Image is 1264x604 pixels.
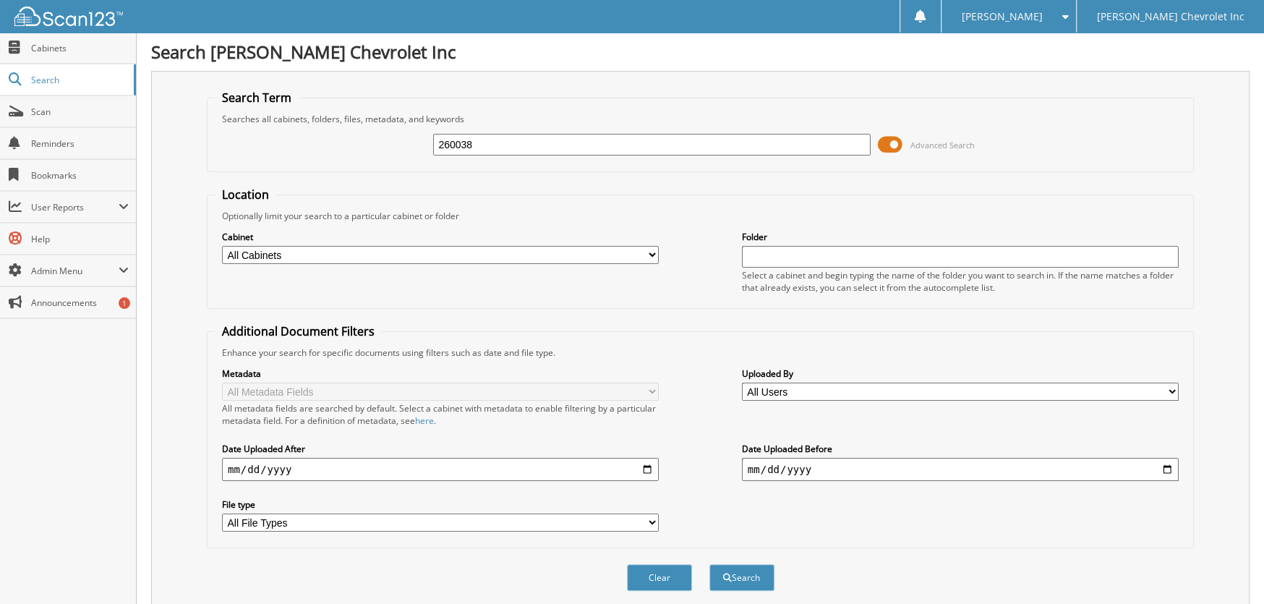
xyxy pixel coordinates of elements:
a: here [415,414,434,427]
legend: Additional Document Filters [215,323,382,339]
div: Searches all cabinets, folders, files, metadata, and keywords [215,113,1186,125]
span: User Reports [31,201,119,213]
span: Search [31,74,127,86]
label: Folder [742,231,1179,243]
label: Uploaded By [742,367,1179,380]
label: Date Uploaded Before [742,443,1179,455]
span: Bookmarks [31,169,129,182]
span: Scan [31,106,129,118]
h1: Search [PERSON_NAME] Chevrolet Inc [151,40,1250,64]
span: Help [31,233,129,245]
span: Admin Menu [31,265,119,277]
button: Search [709,564,774,591]
div: Enhance your search for specific documents using filters such as date and file type. [215,346,1186,359]
label: Metadata [222,367,659,380]
label: File type [222,498,659,511]
div: Select a cabinet and begin typing the name of the folder you want to search in. If the name match... [742,269,1179,294]
div: 1 [119,297,130,309]
span: Advanced Search [910,140,975,150]
legend: Location [215,187,276,203]
div: All metadata fields are searched by default. Select a cabinet with metadata to enable filtering b... [222,402,659,427]
span: [PERSON_NAME] Chevrolet Inc [1097,12,1244,21]
span: Cabinets [31,42,129,54]
input: start [222,458,659,481]
label: Date Uploaded After [222,443,659,455]
input: end [742,458,1179,481]
legend: Search Term [215,90,299,106]
iframe: Chat Widget [1192,535,1264,604]
span: Announcements [31,297,129,309]
button: Clear [627,564,692,591]
span: [PERSON_NAME] [962,12,1043,21]
span: Reminders [31,137,129,150]
img: scan123-logo-white.svg [14,7,123,26]
div: Optionally limit your search to a particular cabinet or folder [215,210,1186,222]
label: Cabinet [222,231,659,243]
